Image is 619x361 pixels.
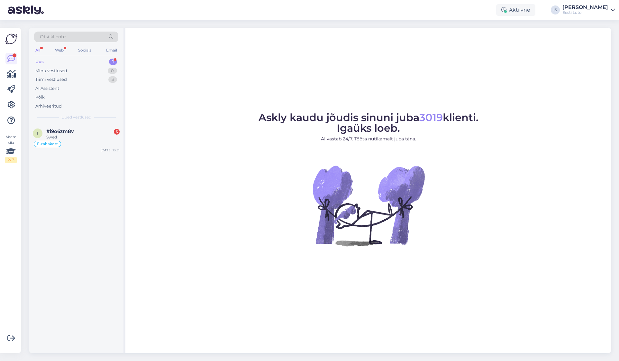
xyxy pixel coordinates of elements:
img: No Chat active [311,147,426,263]
div: Email [105,46,118,54]
div: Minu vestlused [35,68,67,74]
div: 3 [108,76,117,83]
div: 1 [109,59,117,65]
span: Uued vestlused [61,114,91,120]
p: AI vastab 24/7. Tööta nutikamalt juba täna. [259,136,478,142]
div: 2 / 3 [5,157,17,163]
span: 3019 [419,111,443,124]
div: Uus [35,59,44,65]
div: Swed [46,134,120,140]
span: Askly kaudu jõudis sinuni juba klienti. Igaüks loeb. [259,111,478,134]
span: E-rahakott [37,142,58,146]
img: Askly Logo [5,33,17,45]
div: Eesti Loto [562,10,608,15]
div: AI Assistent [35,85,59,92]
div: Kõik [35,94,45,100]
div: Tiimi vestlused [35,76,67,83]
span: #i9o6zm8v [46,128,74,134]
div: [DATE] 13:51 [101,148,120,153]
div: Arhiveeritud [35,103,62,109]
span: i [37,131,38,136]
div: [PERSON_NAME] [562,5,608,10]
a: [PERSON_NAME]Eesti Loto [562,5,615,15]
div: Aktiivne [496,4,535,16]
div: 0 [108,68,117,74]
div: Web [54,46,65,54]
div: Vaata siia [5,134,17,163]
div: Socials [77,46,93,54]
span: Otsi kliente [40,33,66,40]
div: IS [551,5,560,14]
div: 3 [114,129,120,135]
div: All [34,46,41,54]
